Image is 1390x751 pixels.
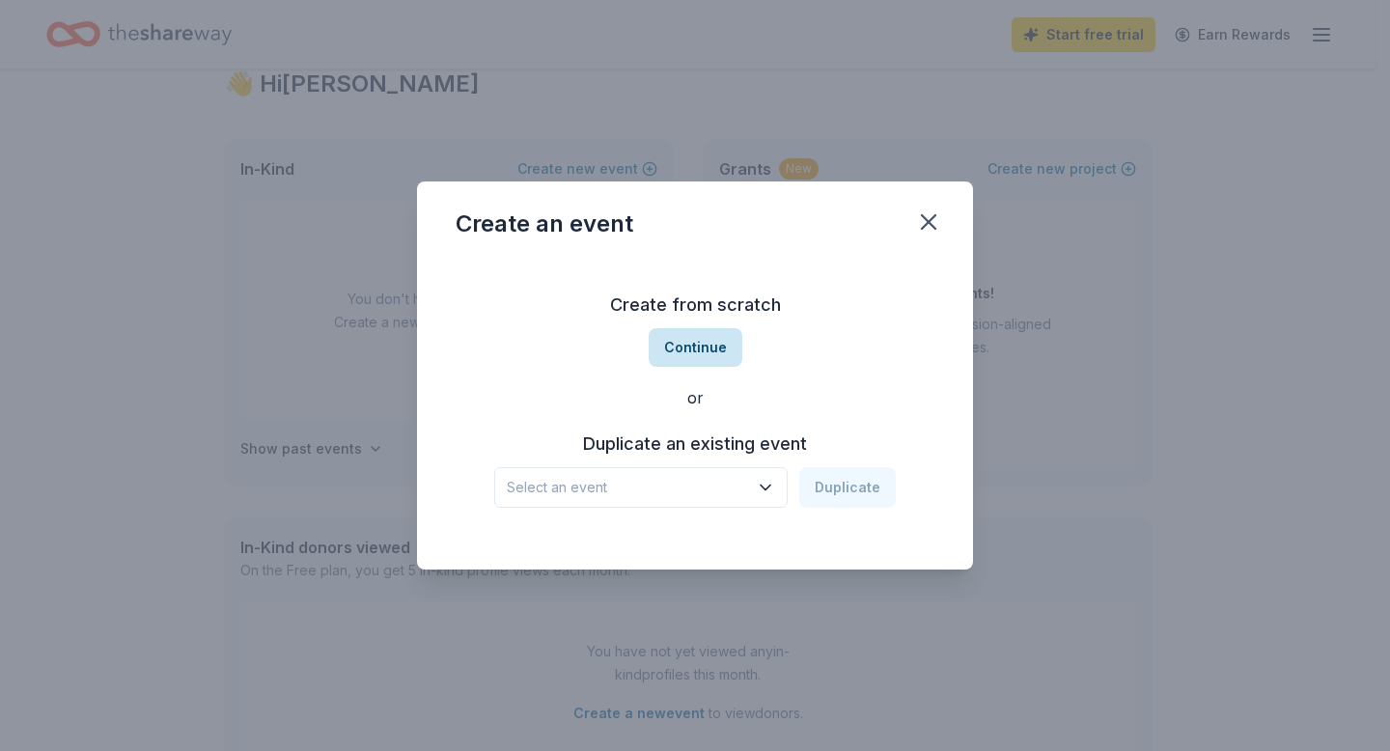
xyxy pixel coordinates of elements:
[456,290,934,320] h3: Create from scratch
[456,209,633,239] div: Create an event
[494,467,788,508] button: Select an event
[507,476,748,499] span: Select an event
[649,328,742,367] button: Continue
[494,429,896,459] h3: Duplicate an existing event
[456,386,934,409] div: or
